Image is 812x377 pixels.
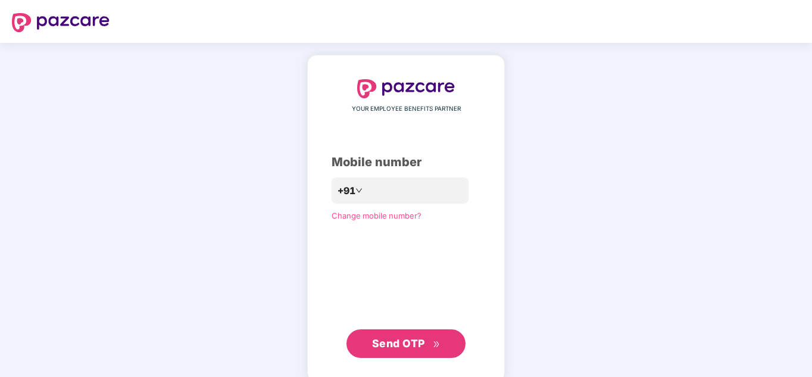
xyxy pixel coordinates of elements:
[338,183,355,198] span: +91
[433,341,441,348] span: double-right
[332,211,421,220] a: Change mobile number?
[352,104,461,114] span: YOUR EMPLOYEE BENEFITS PARTNER
[332,153,480,172] div: Mobile number
[357,79,455,98] img: logo
[372,337,425,350] span: Send OTP
[355,187,363,194] span: down
[12,13,110,32] img: logo
[346,329,466,358] button: Send OTPdouble-right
